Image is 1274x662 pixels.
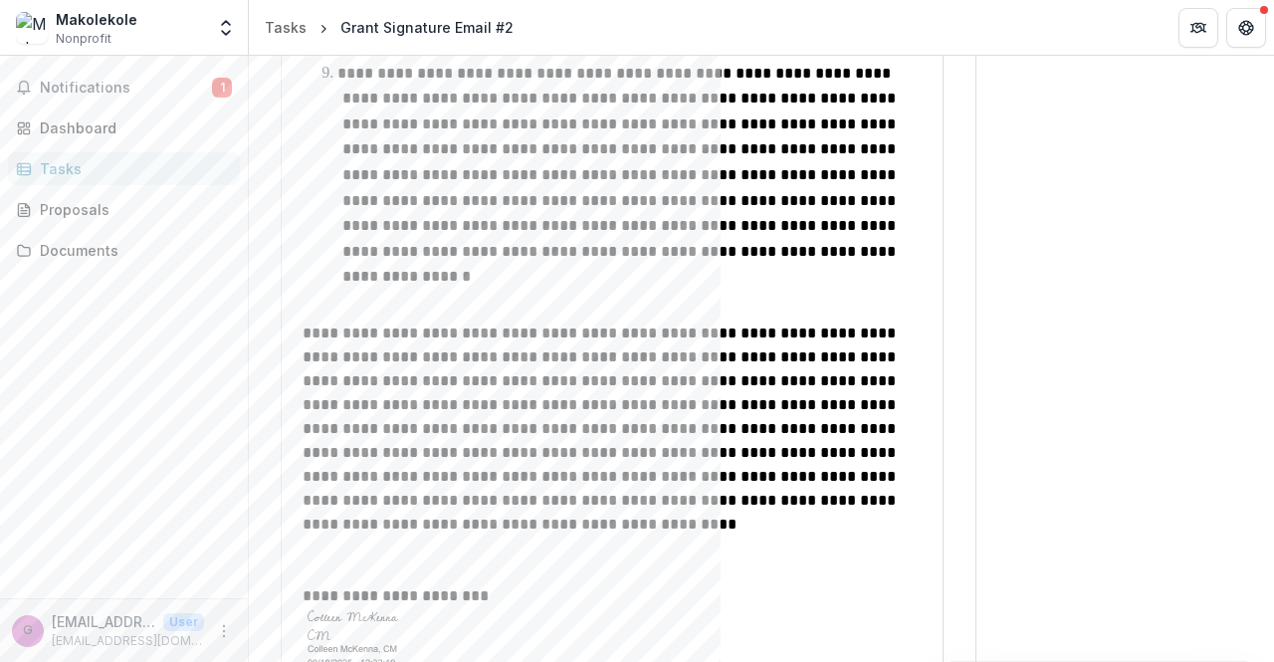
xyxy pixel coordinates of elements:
[52,611,155,632] p: [EMAIL_ADDRESS][DOMAIN_NAME]
[16,12,48,44] img: Makolekole
[212,619,236,643] button: More
[40,240,224,261] div: Documents
[212,8,240,48] button: Open entity switcher
[40,199,224,220] div: Proposals
[340,17,514,38] div: Grant Signature Email #2
[56,9,137,30] div: Makolekole
[265,17,307,38] div: Tasks
[257,13,522,42] nav: breadcrumb
[40,80,212,97] span: Notifications
[257,13,315,42] a: Tasks
[1178,8,1218,48] button: Partners
[212,78,232,98] span: 1
[52,632,204,650] p: [EMAIL_ADDRESS][DOMAIN_NAME]
[56,30,111,48] span: Nonprofit
[23,624,33,637] div: gidzambia@gmail.com
[40,158,224,179] div: Tasks
[8,111,240,144] a: Dashboard
[40,117,224,138] div: Dashboard
[8,234,240,267] a: Documents
[8,152,240,185] a: Tasks
[8,193,240,226] a: Proposals
[163,613,204,631] p: User
[1226,8,1266,48] button: Get Help
[8,72,240,104] button: Notifications1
